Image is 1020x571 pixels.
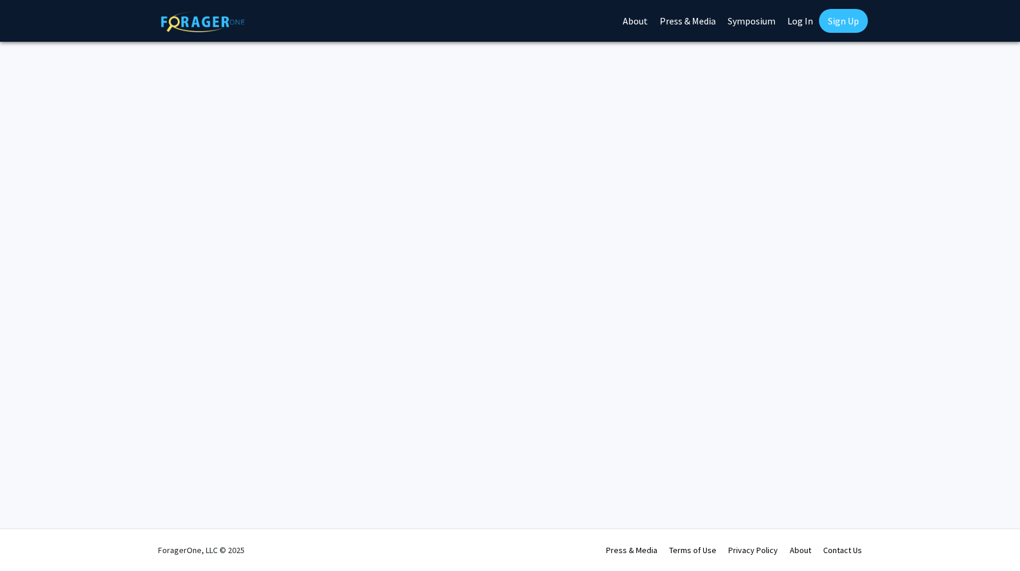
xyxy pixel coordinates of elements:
[669,545,716,555] a: Terms of Use
[823,545,862,555] a: Contact Us
[790,545,811,555] a: About
[606,545,657,555] a: Press & Media
[728,545,778,555] a: Privacy Policy
[819,9,868,33] a: Sign Up
[158,529,245,571] div: ForagerOne, LLC © 2025
[161,11,245,32] img: ForagerOne Logo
